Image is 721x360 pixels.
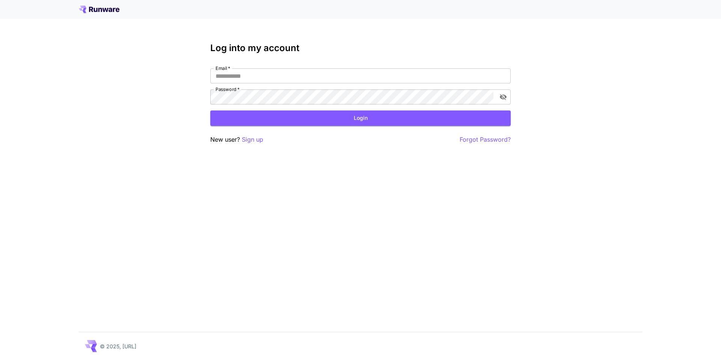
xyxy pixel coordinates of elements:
[210,43,511,53] h3: Log into my account
[210,135,263,144] p: New user?
[242,135,263,144] button: Sign up
[210,110,511,126] button: Login
[100,342,136,350] p: © 2025, [URL]
[216,86,240,92] label: Password
[496,90,510,104] button: toggle password visibility
[460,135,511,144] button: Forgot Password?
[216,65,230,71] label: Email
